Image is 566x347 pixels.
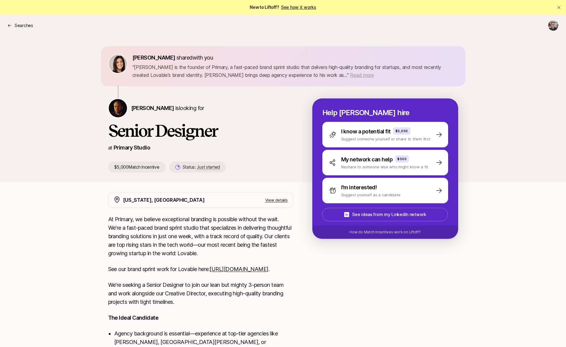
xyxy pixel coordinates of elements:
[548,20,558,31] img: Atley Kasky
[108,162,166,173] p: $5,000 Match Incentive
[197,164,220,170] span: Just started
[132,54,175,61] span: [PERSON_NAME]
[281,5,316,10] a: See how it works
[109,55,127,73] img: 71d7b91d_d7cb_43b4_a7ea_a9b2f2cc6e03.jpg
[131,105,174,111] span: [PERSON_NAME]
[108,314,159,321] strong: The Ideal Candidate
[131,104,204,112] p: is looking for
[108,281,293,306] p: We're seeking a Senior Designer to join our lean but mighty 3-person team and work alongside our ...
[341,155,393,164] p: My network can help
[193,54,213,61] span: with you
[352,211,426,218] p: See ideas from my LinkedIn network
[322,208,448,221] button: See ideas from my LinkedIn network
[108,144,112,152] p: at
[349,229,420,235] p: How do Match Incentives work on Liftoff?
[123,196,205,204] p: [US_STATE], [GEOGRAPHIC_DATA]
[341,164,428,170] p: Reshare to someone else who might know a fit
[341,127,391,136] p: I know a potential fit
[108,215,293,258] p: At Primary, we believe exceptional branding is possible without the wait. We're a fast-paced bran...
[250,4,316,11] span: New to Liftoff?
[183,163,220,171] p: Status:
[114,144,150,151] a: Primary Studio
[341,192,400,198] p: Suggest yourself as a candidate
[108,122,293,140] h1: Senior Designer
[109,99,127,117] img: Nicholas Pattison
[341,183,377,192] p: I'm interested!
[15,22,33,29] p: Searches
[341,136,431,142] p: Suggest someone yourself or share to them first
[350,72,374,78] span: Read more
[210,266,268,272] a: [URL][DOMAIN_NAME]
[132,63,458,79] p: " [PERSON_NAME] is the founder of Primary, a fast-paced brand sprint studio that delivers high-qu...
[396,129,408,133] p: $5,000
[265,197,288,203] p: View details
[132,53,216,62] p: shared
[108,265,293,273] p: See our brand sprint work for Lovable here: .
[397,156,406,161] p: $500
[322,108,448,117] p: Help [PERSON_NAME] hire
